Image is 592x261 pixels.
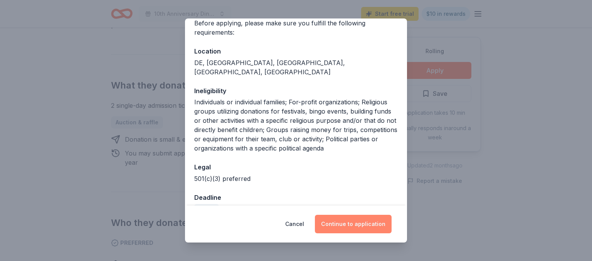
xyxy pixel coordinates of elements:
div: Location [194,46,398,56]
button: Cancel [285,215,304,233]
div: 501(c)(3) preferred [194,174,398,183]
div: Rolling [194,204,219,215]
div: Individuals or individual families; For-profit organizations; Religious groups utilizing donation... [194,97,398,153]
button: Continue to application [315,215,392,233]
div: Ineligibility [194,86,398,96]
div: Before applying, please make sure you fulfill the following requirements: [194,18,398,37]
div: Deadline [194,192,398,202]
div: Legal [194,162,398,172]
div: DE, [GEOGRAPHIC_DATA], [GEOGRAPHIC_DATA], [GEOGRAPHIC_DATA], [GEOGRAPHIC_DATA] [194,58,398,77]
